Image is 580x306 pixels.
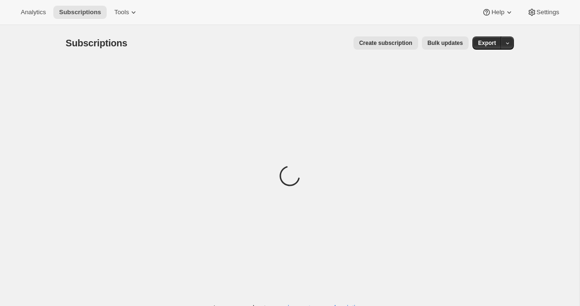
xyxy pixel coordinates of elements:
button: Help [476,6,519,19]
span: Create subscription [359,39,412,47]
span: Tools [114,9,129,16]
span: Settings [537,9,559,16]
button: Bulk updates [422,36,469,50]
span: Bulk updates [428,39,463,47]
button: Settings [521,6,565,19]
button: Subscriptions [53,6,107,19]
span: Analytics [21,9,46,16]
span: Help [491,9,504,16]
button: Export [472,36,502,50]
span: Export [478,39,496,47]
span: Subscriptions [59,9,101,16]
button: Tools [109,6,144,19]
button: Create subscription [353,36,418,50]
span: Subscriptions [66,38,127,48]
button: Analytics [15,6,51,19]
